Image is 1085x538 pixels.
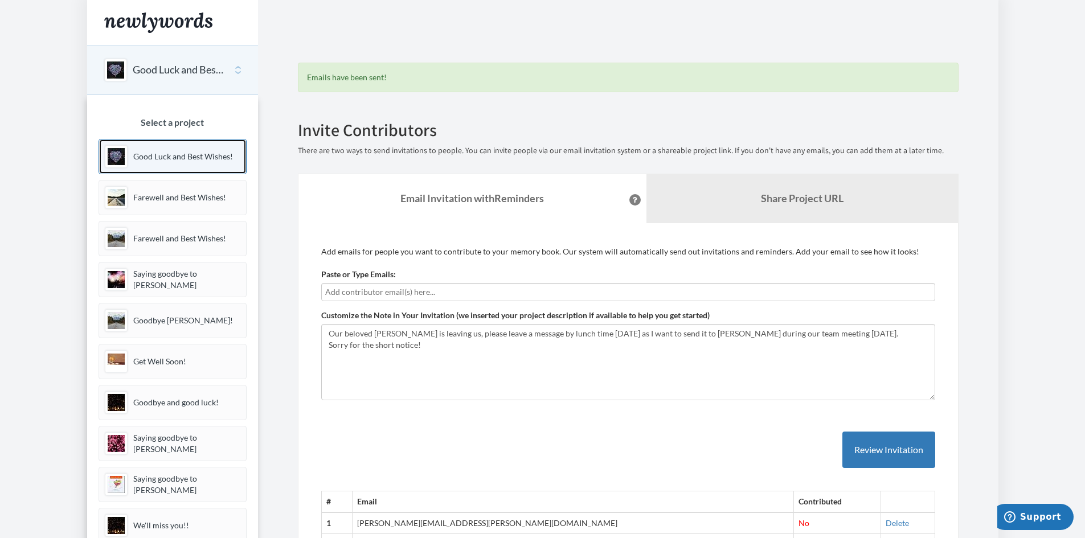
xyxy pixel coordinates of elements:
[99,221,247,256] a: Farewell and Best Wishes!
[842,432,935,469] button: Review Invitation
[133,473,240,496] p: Saying goodbye to [PERSON_NAME]
[352,512,794,533] td: [PERSON_NAME][EMAIL_ADDRESS][PERSON_NAME][DOMAIN_NAME]
[799,518,809,528] span: No
[794,491,881,512] th: Contributed
[298,63,959,92] div: Emails have been sent!
[99,385,247,420] a: Goodbye and good luck!
[133,520,189,531] p: We'll miss you!!
[761,192,844,204] b: Share Project URL
[133,397,219,408] p: Goodbye and good luck!
[321,491,352,512] th: #
[99,139,247,174] a: Good Luck and Best Wishes!
[321,512,352,533] th: 1
[997,504,1074,532] iframe: Opens a widget where you can chat to one of our agents
[99,117,247,128] h3: Select a project
[133,151,233,162] p: Good Luck and Best Wishes!
[321,310,710,321] label: Customize the Note in Your Invitation (we inserted your project description if available to help ...
[99,467,247,502] a: Saying goodbye to [PERSON_NAME]
[99,180,247,215] a: Farewell and Best Wishes!
[352,491,794,512] th: Email
[886,518,909,528] a: Delete
[133,432,240,455] p: Saying goodbye to [PERSON_NAME]
[133,356,186,367] p: Get Well Soon!
[133,192,226,203] p: Farewell and Best Wishes!
[133,63,225,77] button: Good Luck and Best Wishes!
[321,324,935,400] textarea: Our beloved [PERSON_NAME] is leaving us, please leave a message by lunch time [DATE], I want to s...
[298,121,959,139] h2: Invite Contributors
[133,233,226,244] p: Farewell and Best Wishes!
[133,315,233,326] p: Goodbye [PERSON_NAME]!
[321,246,935,257] p: Add emails for people you want to contribute to your memory book. Our system will automatically s...
[325,286,931,298] input: Add contributor email(s) here...
[298,145,959,157] p: There are two ways to send invitations to people. You can invite people via our email invitation ...
[99,344,247,379] a: Get Well Soon!
[99,262,247,297] a: Saying goodbye to [PERSON_NAME]
[104,13,212,33] img: Newlywords logo
[99,426,247,461] a: Saying goodbye to [PERSON_NAME]
[133,268,240,291] p: Saying goodbye to [PERSON_NAME]
[400,192,544,204] strong: Email Invitation with Reminders
[99,303,247,338] a: Goodbye [PERSON_NAME]!
[321,269,396,280] label: Paste or Type Emails:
